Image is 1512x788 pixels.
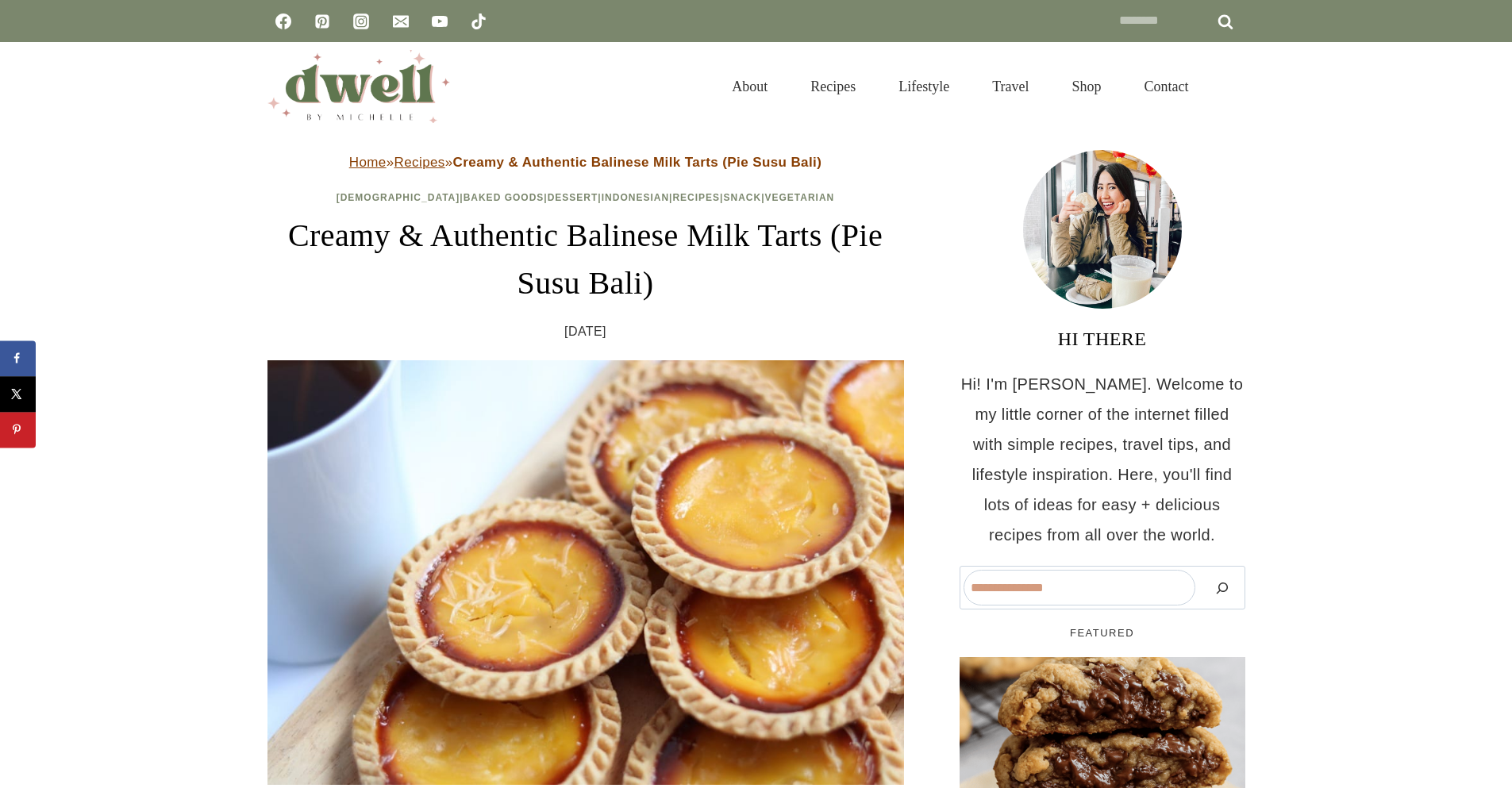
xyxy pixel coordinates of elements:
a: Recipes [789,59,877,114]
h5: FEATURED [960,625,1245,641]
strong: Creamy & Authentic Balinese Milk Tarts (Pie Susu Bali) [453,155,822,170]
a: YouTube [424,6,456,37]
a: Home [349,155,387,170]
nav: Primary Navigation [710,59,1210,114]
span: » » [349,155,822,170]
h1: Creamy & Authentic Balinese Milk Tarts (Pie Susu Bali) [267,212,904,307]
img: DWELL by michelle [267,50,450,123]
a: Indonesian [602,192,669,203]
a: Instagram [345,6,377,37]
a: TikTok [463,6,494,37]
a: Lifestyle [877,59,971,114]
img: Balinese dessert snack, milk tart, pie susu [267,360,904,785]
a: Baked Goods [464,192,544,203]
a: Snack [723,192,761,203]
a: Email [385,6,417,37]
a: Vegetarian [765,192,835,203]
button: View Search Form [1218,73,1245,100]
a: Facebook [267,6,299,37]
a: Pinterest [306,6,338,37]
a: Dessert [548,192,598,203]
p: Hi! I'm [PERSON_NAME]. Welcome to my little corner of the internet filled with simple recipes, tr... [960,369,1245,550]
a: About [710,59,789,114]
a: Shop [1050,59,1122,114]
span: | | | | | | [337,192,835,203]
a: [DEMOGRAPHIC_DATA] [337,192,460,203]
button: Search [1203,570,1241,605]
h3: HI THERE [960,325,1245,353]
a: Recipes [672,192,720,203]
time: [DATE] [564,320,606,344]
a: Recipes [394,155,445,170]
a: Contact [1123,59,1210,114]
a: Travel [971,59,1050,114]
